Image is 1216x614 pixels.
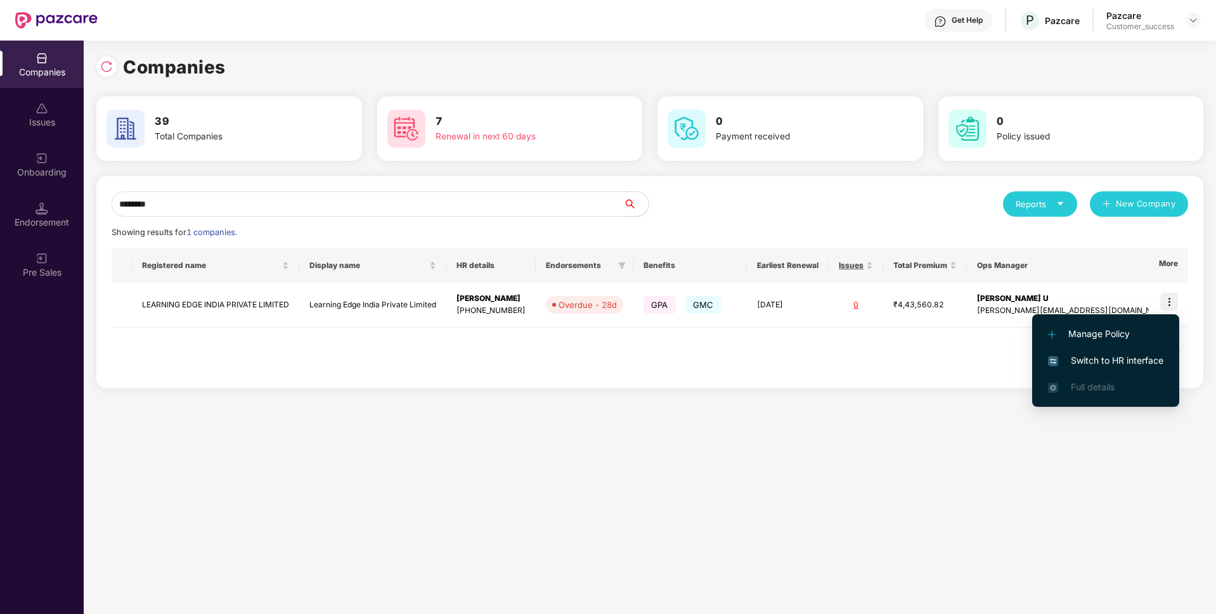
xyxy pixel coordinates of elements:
[1045,15,1080,27] div: Pazcare
[1056,200,1064,208] span: caret-down
[123,53,226,81] h1: Companies
[436,113,595,130] h3: 7
[952,15,983,25] div: Get Help
[1090,191,1188,217] button: plusNew Company
[36,52,48,65] img: svg+xml;base64,PHN2ZyBpZD0iQ29tcGFuaWVzIiB4bWxucz0iaHR0cDovL3d3dy53My5vcmcvMjAwMC9zdmciIHdpZHRoPS...
[997,113,1156,130] h3: 0
[155,130,314,144] div: Total Companies
[977,260,1161,271] span: Ops Manager
[623,191,649,217] button: search
[1048,331,1056,338] img: svg+xml;base64,PHN2ZyB4bWxucz0iaHR0cDovL3d3dy53My5vcmcvMjAwMC9zdmciIHdpZHRoPSIxMi4yMDEiIGhlaWdodD...
[100,60,113,73] img: svg+xml;base64,PHN2ZyBpZD0iUmVsb2FkLTMyeDMyIiB4bWxucz0iaHR0cDovL3d3dy53My5vcmcvMjAwMC9zdmciIHdpZH...
[747,248,829,283] th: Earliest Renewal
[1149,248,1188,283] th: More
[1188,15,1198,25] img: svg+xml;base64,PHN2ZyBpZD0iRHJvcGRvd24tMzJ4MzIiIHhtbG5zPSJodHRwOi8vd3d3LnczLm9yZy8yMDAwL3N2ZyIgd2...
[685,296,721,314] span: GMC
[546,260,613,271] span: Endorsements
[977,293,1171,305] div: [PERSON_NAME] U
[829,248,883,283] th: Issues
[132,248,299,283] th: Registered name
[1016,198,1064,210] div: Reports
[1103,200,1111,210] span: plus
[716,113,876,130] h3: 0
[997,130,1156,144] div: Policy issued
[616,258,628,273] span: filter
[1048,327,1163,341] span: Manage Policy
[934,15,947,28] img: svg+xml;base64,PHN2ZyBpZD0iSGVscC0zMngzMiIgeG1sbnM9Imh0dHA6Ly93d3cudzMub3JnLzIwMDAvc3ZnIiB3aWR0aD...
[623,199,649,209] span: search
[112,227,237,237] span: Showing results for
[36,202,48,215] img: svg+xml;base64,PHN2ZyB3aWR0aD0iMTQuNSIgaGVpZ2h0PSIxNC41IiB2aWV3Qm94PSIwIDAgMTYgMTYiIGZpbGw9Im5vbm...
[1116,198,1176,210] span: New Company
[716,130,876,144] div: Payment received
[893,260,947,271] span: Total Premium
[839,299,873,311] div: 0
[1106,22,1174,32] div: Customer_success
[618,262,626,269] span: filter
[633,248,747,283] th: Benefits
[446,248,536,283] th: HR details
[36,102,48,115] img: svg+xml;base64,PHN2ZyBpZD0iSXNzdWVzX2Rpc2FibGVkIiB4bWxucz0iaHR0cDovL3d3dy53My5vcmcvMjAwMC9zdmciIH...
[1106,10,1174,22] div: Pazcare
[1048,354,1163,368] span: Switch to HR interface
[883,248,967,283] th: Total Premium
[107,110,145,148] img: svg+xml;base64,PHN2ZyB4bWxucz0iaHR0cDovL3d3dy53My5vcmcvMjAwMC9zdmciIHdpZHRoPSI2MCIgaGVpZ2h0PSI2MC...
[1160,293,1178,310] img: icon
[668,110,706,148] img: svg+xml;base64,PHN2ZyB4bWxucz0iaHR0cDovL3d3dy53My5vcmcvMjAwMC9zdmciIHdpZHRoPSI2MCIgaGVpZ2h0PSI2MC...
[309,260,427,271] span: Display name
[559,298,617,311] div: Overdue - 28d
[948,110,986,148] img: svg+xml;base64,PHN2ZyB4bWxucz0iaHR0cDovL3d3dy53My5vcmcvMjAwMC9zdmciIHdpZHRoPSI2MCIgaGVpZ2h0PSI2MC...
[456,293,526,305] div: [PERSON_NAME]
[36,152,48,165] img: svg+xml;base64,PHN2ZyB3aWR0aD0iMjAiIGhlaWdodD0iMjAiIHZpZXdCb3g9IjAgMCAyMCAyMCIgZmlsbD0ibm9uZSIgeG...
[644,296,676,314] span: GPA
[1071,381,1115,392] span: Full details
[36,252,48,265] img: svg+xml;base64,PHN2ZyB3aWR0aD0iMjAiIGhlaWdodD0iMjAiIHZpZXdCb3g9IjAgMCAyMCAyMCIgZmlsbD0ibm9uZSIgeG...
[186,227,237,237] span: 1 companies.
[299,248,446,283] th: Display name
[839,260,863,271] span: Issues
[299,283,446,328] td: Learning Edge India Private Limited
[747,283,829,328] td: [DATE]
[436,130,595,144] div: Renewal in next 60 days
[142,260,280,271] span: Registered name
[155,113,314,130] h3: 39
[132,283,299,328] td: LEARNING EDGE INDIA PRIVATE LIMITED
[977,305,1171,317] div: [PERSON_NAME][EMAIL_ADDRESS][DOMAIN_NAME]
[387,110,425,148] img: svg+xml;base64,PHN2ZyB4bWxucz0iaHR0cDovL3d3dy53My5vcmcvMjAwMC9zdmciIHdpZHRoPSI2MCIgaGVpZ2h0PSI2MC...
[1048,383,1058,393] img: svg+xml;base64,PHN2ZyB4bWxucz0iaHR0cDovL3d3dy53My5vcmcvMjAwMC9zdmciIHdpZHRoPSIxNi4zNjMiIGhlaWdodD...
[893,299,957,311] div: ₹4,43,560.82
[15,12,98,29] img: New Pazcare Logo
[456,305,526,317] div: [PHONE_NUMBER]
[1048,356,1058,366] img: svg+xml;base64,PHN2ZyB4bWxucz0iaHR0cDovL3d3dy53My5vcmcvMjAwMC9zdmciIHdpZHRoPSIxNiIgaGVpZ2h0PSIxNi...
[1026,13,1034,28] span: P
